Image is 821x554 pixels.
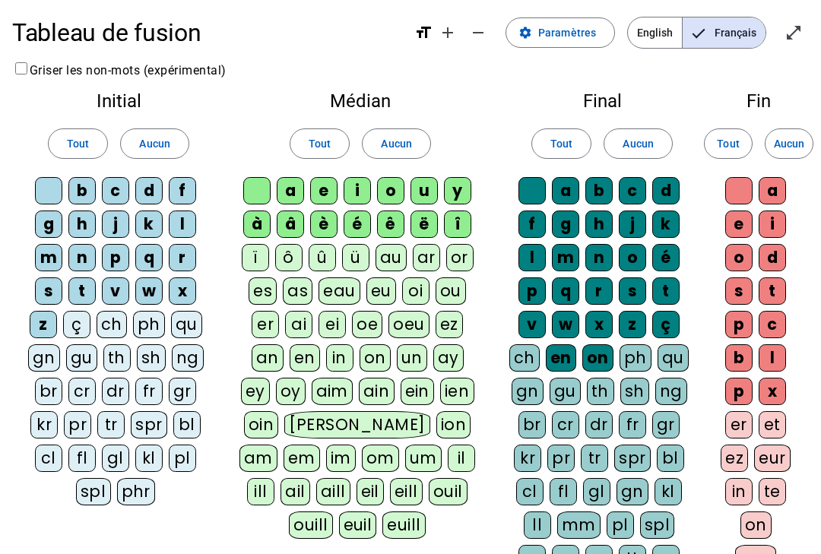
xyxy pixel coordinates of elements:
[774,135,804,153] span: Aucun
[135,277,163,305] div: w
[381,135,411,153] span: Aucun
[135,211,163,238] div: k
[620,344,651,372] div: ph
[319,311,346,338] div: ei
[725,211,753,238] div: e
[725,244,753,271] div: o
[658,344,689,372] div: qu
[759,478,786,505] div: te
[619,244,646,271] div: o
[725,277,753,305] div: s
[725,378,753,405] div: p
[721,445,748,472] div: ez
[309,244,336,271] div: û
[759,344,786,372] div: l
[68,277,96,305] div: t
[139,135,170,153] span: Aucun
[68,244,96,271] div: n
[436,411,471,438] div: ion
[436,277,466,305] div: ou
[401,378,435,405] div: ein
[12,63,227,78] label: Griser les non-mots (expérimental)
[518,211,546,238] div: f
[557,511,601,539] div: mm
[765,128,813,159] button: Aucun
[169,211,196,238] div: l
[173,411,201,438] div: bl
[344,177,371,204] div: i
[102,378,129,405] div: dr
[619,211,646,238] div: j
[97,411,125,438] div: tr
[785,24,803,42] mat-icon: open_in_full
[15,62,27,74] input: Griser les non-mots (expérimental)
[550,135,572,153] span: Tout
[414,24,433,42] mat-icon: format_size
[319,277,360,305] div: eau
[585,244,613,271] div: n
[725,344,753,372] div: b
[516,478,544,505] div: cl
[357,478,385,505] div: eil
[607,511,634,539] div: pl
[382,511,425,539] div: euill
[171,311,202,338] div: qu
[518,244,546,271] div: l
[133,311,165,338] div: ph
[35,378,62,405] div: br
[117,478,156,505] div: phr
[655,478,682,505] div: kl
[137,344,166,372] div: sh
[377,211,404,238] div: ê
[281,478,310,505] div: ail
[623,135,653,153] span: Aucun
[436,311,463,338] div: ez
[310,211,338,238] div: è
[617,478,648,505] div: gn
[509,344,540,372] div: ch
[290,344,320,372] div: en
[778,17,809,48] button: Entrer en plein écran
[290,128,350,159] button: Tout
[552,277,579,305] div: q
[289,511,332,539] div: ouill
[518,277,546,305] div: p
[581,445,608,472] div: tr
[276,378,306,405] div: oy
[277,177,304,204] div: a
[619,311,646,338] div: z
[620,378,649,405] div: sh
[102,277,129,305] div: v
[759,378,786,405] div: x
[247,478,274,505] div: ill
[652,311,680,338] div: ç
[30,411,58,438] div: kr
[316,478,350,505] div: aill
[360,344,391,372] div: on
[508,92,696,110] h2: Final
[376,244,407,271] div: au
[243,211,271,238] div: à
[252,344,284,372] div: an
[241,378,270,405] div: ey
[759,311,786,338] div: c
[704,128,753,159] button: Tout
[135,177,163,204] div: d
[413,244,440,271] div: ar
[237,92,483,110] h2: Médian
[552,211,579,238] div: g
[339,511,377,539] div: euil
[135,244,163,271] div: q
[68,378,96,405] div: cr
[359,378,395,405] div: ain
[172,344,204,372] div: ng
[102,211,129,238] div: j
[103,344,131,372] div: th
[652,244,680,271] div: é
[429,478,468,505] div: ouil
[67,135,89,153] span: Tout
[518,411,546,438] div: br
[326,445,356,472] div: im
[102,244,129,271] div: p
[28,344,60,372] div: gn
